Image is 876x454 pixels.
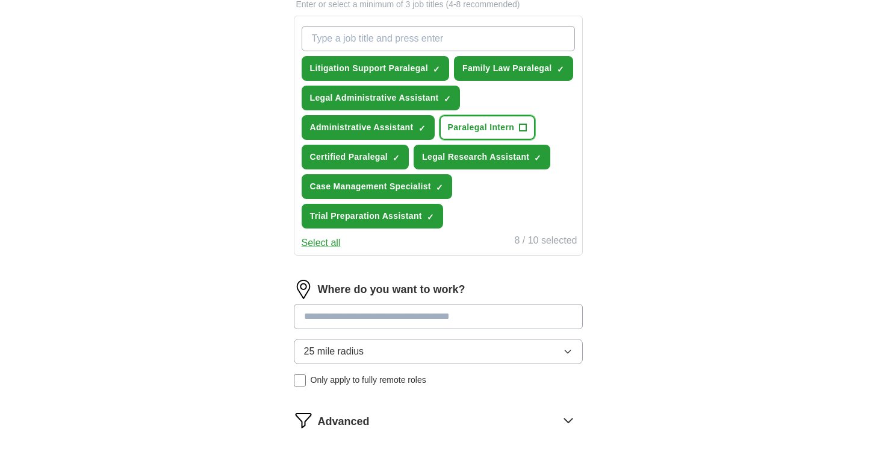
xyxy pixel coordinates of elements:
[433,65,440,74] span: ✓
[318,282,465,298] label: Where do you want to work?
[310,180,431,193] span: Case Management Specialist
[318,414,370,430] span: Advanced
[444,94,451,104] span: ✓
[302,26,575,51] input: Type a job title and press enter
[414,145,550,169] button: Legal Research Assistant✓
[448,121,515,134] span: Paralegal Intern
[302,236,341,250] button: Select all
[557,65,564,74] span: ✓
[514,233,577,250] div: 8 / 10 selected
[393,153,400,163] span: ✓
[310,92,439,104] span: Legal Administrative Assistant
[304,344,364,359] span: 25 mile radius
[534,153,541,163] span: ✓
[294,280,313,299] img: location.png
[302,115,435,140] button: Administrative Assistant✓
[302,86,460,110] button: Legal Administrative Assistant✓
[310,62,428,75] span: Litigation Support Paralegal
[427,212,434,222] span: ✓
[436,183,443,192] span: ✓
[311,374,426,386] span: Only apply to fully remote roles
[462,62,552,75] span: Family Law Paralegal
[302,145,409,169] button: Certified Paralegal✓
[310,151,388,163] span: Certified Paralegal
[454,56,573,81] button: Family Law Paralegal✓
[294,411,313,430] img: filter
[440,115,536,140] button: Paralegal Intern
[294,374,306,386] input: Only apply to fully remote roles
[294,339,583,364] button: 25 mile radius
[310,210,422,222] span: Trial Preparation Assistant
[422,151,529,163] span: Legal Research Assistant
[302,204,443,229] button: Trial Preparation Assistant✓
[310,121,414,134] span: Administrative Assistant
[302,174,452,199] button: Case Management Specialist✓
[302,56,449,81] button: Litigation Support Paralegal✓
[418,124,426,133] span: ✓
